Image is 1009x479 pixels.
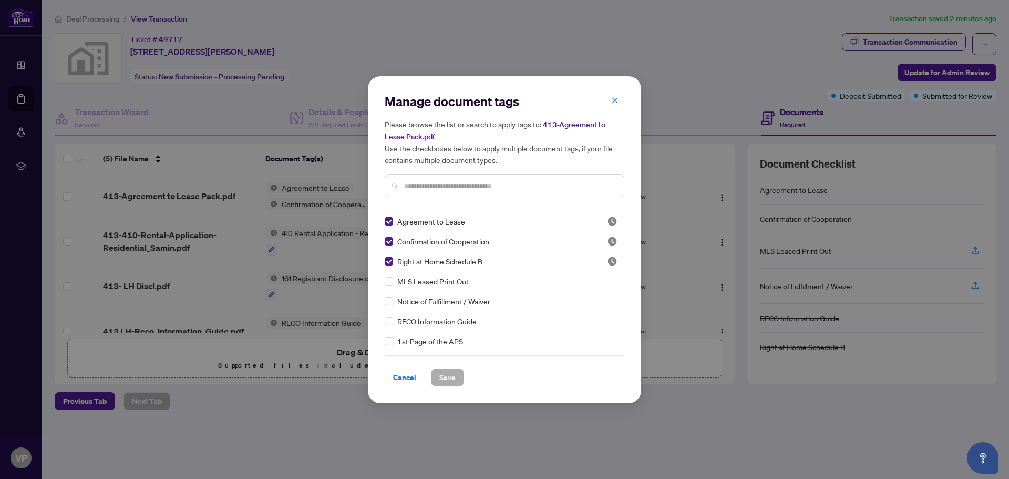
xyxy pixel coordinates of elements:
h2: Manage document tags [385,93,624,110]
span: Pending Review [607,236,617,247]
button: Cancel [385,369,425,386]
img: status [607,236,617,247]
span: RECO Information Guide [397,315,477,327]
h5: Please browse the list or search to apply tags to: Use the checkboxes below to apply multiple doc... [385,118,624,166]
span: 413-Agreement to Lease Pack.pdf [385,120,605,141]
span: Agreement to Lease [397,216,465,227]
button: Open asap [967,442,998,474]
span: Notice of Fulfillment / Waiver [397,295,490,307]
span: Pending Review [607,216,617,227]
button: Save [431,369,464,386]
span: Right at Home Schedule B [397,256,482,267]
span: Pending Review [607,256,617,267]
span: Cancel [393,369,416,386]
span: 1st Page of the APS [397,335,463,347]
span: close [611,97,619,104]
span: MLS Leased Print Out [397,276,469,287]
span: Confirmation of Cooperation [397,236,489,247]
img: status [607,216,617,227]
img: status [607,256,617,267]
